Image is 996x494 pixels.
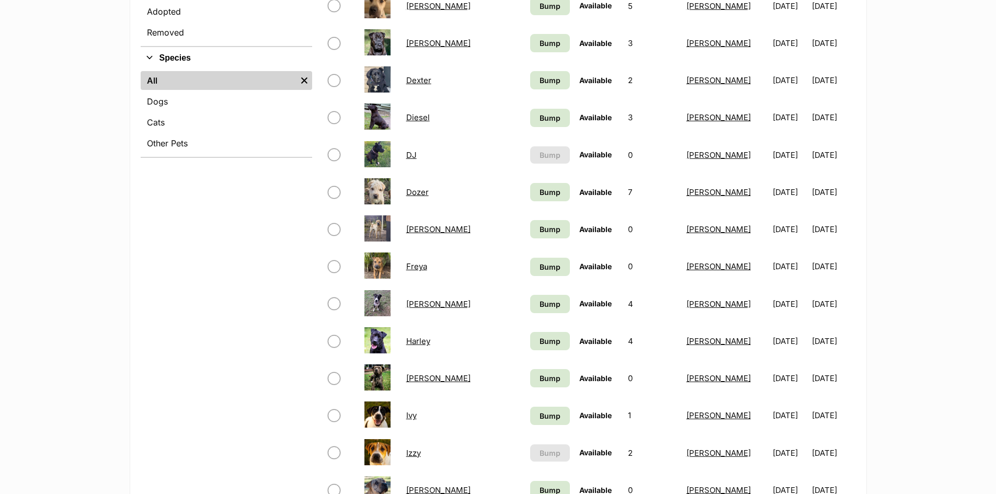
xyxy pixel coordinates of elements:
[686,224,751,234] a: [PERSON_NAME]
[686,38,751,48] a: [PERSON_NAME]
[686,150,751,160] a: [PERSON_NAME]
[579,374,612,383] span: Available
[812,137,854,173] td: [DATE]
[540,410,560,421] span: Bump
[141,113,312,132] a: Cats
[406,410,417,420] a: Ivy
[812,286,854,322] td: [DATE]
[812,323,854,359] td: [DATE]
[686,1,751,11] a: [PERSON_NAME]
[686,410,751,420] a: [PERSON_NAME]
[624,211,681,247] td: 0
[769,397,811,433] td: [DATE]
[579,411,612,420] span: Available
[769,323,811,359] td: [DATE]
[624,435,681,471] td: 2
[530,146,570,164] button: Bump
[579,1,612,10] span: Available
[406,38,471,48] a: [PERSON_NAME]
[579,337,612,346] span: Available
[141,134,312,153] a: Other Pets
[406,187,429,197] a: Dozer
[769,174,811,210] td: [DATE]
[812,174,854,210] td: [DATE]
[406,336,430,346] a: Harley
[624,25,681,61] td: 3
[540,187,560,198] span: Bump
[686,448,751,458] a: [PERSON_NAME]
[540,261,560,272] span: Bump
[530,109,570,127] a: Bump
[406,373,471,383] a: [PERSON_NAME]
[406,224,471,234] a: [PERSON_NAME]
[530,369,570,387] a: Bump
[406,150,417,160] a: DJ
[769,62,811,98] td: [DATE]
[530,295,570,313] a: Bump
[540,1,560,12] span: Bump
[530,183,570,201] a: Bump
[624,323,681,359] td: 4
[686,336,751,346] a: [PERSON_NAME]
[812,211,854,247] td: [DATE]
[686,373,751,383] a: [PERSON_NAME]
[686,299,751,309] a: [PERSON_NAME]
[812,435,854,471] td: [DATE]
[406,448,421,458] a: Izzy
[769,211,811,247] td: [DATE]
[579,448,612,457] span: Available
[624,137,681,173] td: 0
[540,112,560,123] span: Bump
[296,71,312,90] a: Remove filter
[624,248,681,284] td: 0
[530,71,570,89] a: Bump
[769,286,811,322] td: [DATE]
[406,112,430,122] a: Diesel
[812,360,854,396] td: [DATE]
[530,444,570,462] button: Bump
[141,92,312,111] a: Dogs
[579,188,612,197] span: Available
[579,299,612,308] span: Available
[579,225,612,234] span: Available
[769,248,811,284] td: [DATE]
[406,261,427,271] a: Freya
[812,248,854,284] td: [DATE]
[141,2,312,21] a: Adopted
[579,150,612,159] span: Available
[686,261,751,271] a: [PERSON_NAME]
[812,99,854,135] td: [DATE]
[540,38,560,49] span: Bump
[579,76,612,85] span: Available
[530,34,570,52] a: Bump
[579,39,612,48] span: Available
[812,62,854,98] td: [DATE]
[686,187,751,197] a: [PERSON_NAME]
[624,62,681,98] td: 2
[769,435,811,471] td: [DATE]
[769,99,811,135] td: [DATE]
[812,397,854,433] td: [DATE]
[624,360,681,396] td: 0
[406,299,471,309] a: [PERSON_NAME]
[406,75,431,85] a: Dexter
[141,51,312,65] button: Species
[530,332,570,350] a: Bump
[540,298,560,309] span: Bump
[624,174,681,210] td: 7
[579,113,612,122] span: Available
[624,99,681,135] td: 3
[769,25,811,61] td: [DATE]
[540,224,560,235] span: Bump
[530,220,570,238] a: Bump
[141,23,312,42] a: Removed
[530,258,570,276] a: Bump
[530,407,570,425] a: Bump
[686,112,751,122] a: [PERSON_NAME]
[686,75,751,85] a: [PERSON_NAME]
[624,286,681,322] td: 4
[406,1,471,11] a: [PERSON_NAME]
[540,373,560,384] span: Bump
[812,25,854,61] td: [DATE]
[540,150,560,160] span: Bump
